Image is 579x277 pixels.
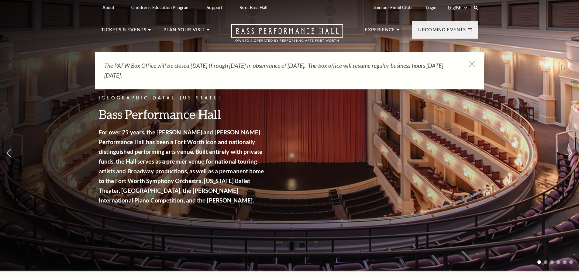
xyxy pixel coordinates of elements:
[104,62,443,79] em: The PAFW Box Office will be closed [DATE] through [DATE] in observance of [DATE]. The box office ...
[164,26,205,37] p: Plan Your Visit
[446,5,468,11] select: Select:
[101,26,147,37] p: Tickets & Events
[418,26,466,37] p: Upcoming Events
[131,5,190,10] p: Children's Education Program
[102,5,115,10] p: About
[99,129,264,204] strong: For over 25 years, the [PERSON_NAME] and [PERSON_NAME] Performance Hall has been a Fort Worth ico...
[365,26,395,37] p: Experience
[99,106,266,122] h3: Bass Performance Hall
[99,94,266,102] p: [GEOGRAPHIC_DATA], [US_STATE]
[207,5,222,10] p: Support
[240,5,267,10] p: Rent Bass Hall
